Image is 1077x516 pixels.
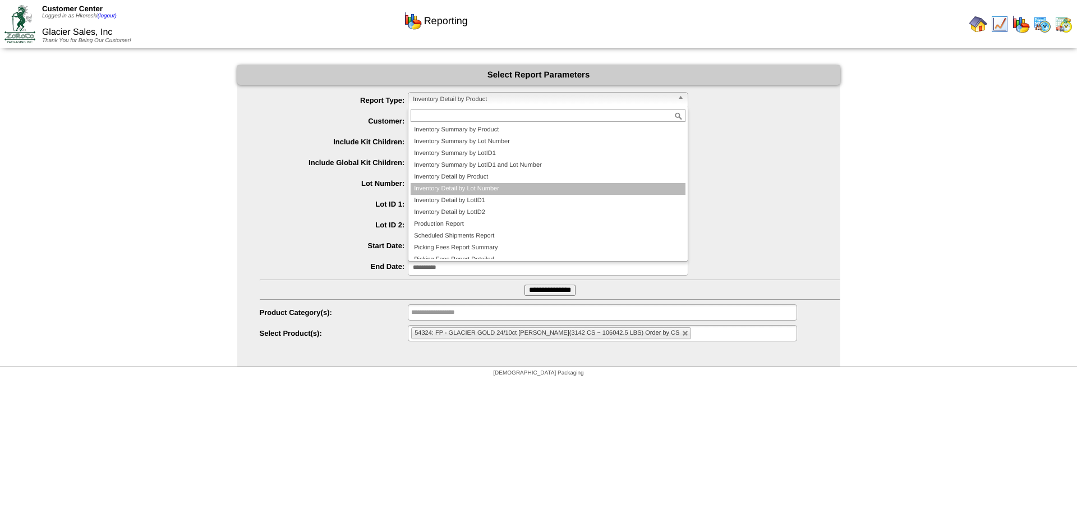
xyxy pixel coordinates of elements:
li: Inventory Detail by Product [411,171,685,183]
span: Glacier Sales, Inc [260,113,840,126]
label: Include Kit Children: [260,138,408,146]
img: calendarprod.gif [1033,15,1051,33]
div: Select Report Parameters [237,65,840,85]
li: Picking Fees Report Summary [411,242,685,254]
span: Glacier Sales, Inc [42,28,112,37]
li: Production Report [411,218,685,230]
li: Scheduled Shipments Report [411,230,685,242]
img: graph.gif [404,12,422,30]
li: Picking Fees Report Detailed [411,254,685,266]
a: (logout) [98,13,117,19]
img: line_graph.gif [991,15,1009,33]
label: End Date: [260,262,408,271]
span: Customer Center [42,4,103,13]
span: [DEMOGRAPHIC_DATA] Packaging [493,370,583,376]
span: 54324: FP - GLACIER GOLD 24/10ct [PERSON_NAME](3142 CS ~ 106042.5 LBS) Order by CS [415,330,679,336]
li: Inventory Detail by Lot Number [411,183,685,195]
label: Start Date: [260,241,408,250]
li: Inventory Summary by LotID1 and Lot Number [411,159,685,171]
span: Logged in as Hkoreski [42,13,117,19]
img: ZoRoCo_Logo(Green%26Foil)%20jpg.webp [4,5,35,43]
img: graph.gif [1012,15,1030,33]
label: Select Product(s): [260,329,408,337]
label: Include Global Kit Children: [260,158,408,167]
span: Inventory Detail by Product [413,93,673,106]
label: Product Category(s): [260,308,408,317]
label: Report Type: [260,96,408,104]
li: Inventory Summary by LotID1 [411,148,685,159]
img: calendarinout.gif [1055,15,1073,33]
label: Lot Number: [260,179,408,188]
label: Lot ID 2: [260,221,408,229]
img: home.gif [969,15,987,33]
label: Lot ID 1: [260,200,408,208]
li: Inventory Detail by LotID2 [411,207,685,218]
span: Reporting [424,15,468,27]
li: Inventory Summary by Lot Number [411,136,685,148]
label: Customer: [260,117,408,125]
li: Inventory Summary by Product [411,124,685,136]
span: Thank You for Being Our Customer! [42,38,131,44]
li: Inventory Detail by LotID1 [411,195,685,207]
